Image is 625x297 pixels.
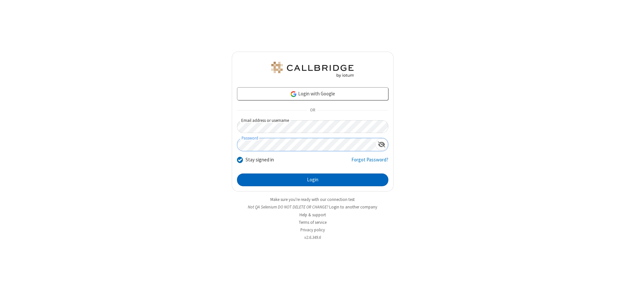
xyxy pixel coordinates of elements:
li: Not QA Selenium DO NOT DELETE OR CHANGE? [232,204,394,210]
img: google-icon.png [290,91,297,98]
a: Privacy policy [300,227,325,233]
span: OR [307,106,318,115]
a: Help & support [299,212,326,218]
a: Make sure you're ready with our connection test [270,197,355,202]
a: Terms of service [299,220,327,225]
img: QA Selenium DO NOT DELETE OR CHANGE [270,62,355,77]
div: Show password [375,138,388,150]
button: Login [237,173,388,187]
a: Login with Google [237,87,388,100]
button: Login to another company [329,204,377,210]
label: Stay signed in [245,156,274,164]
li: v2.6.349.6 [232,234,394,240]
input: Email address or username [237,120,388,133]
a: Forgot Password? [351,156,388,169]
input: Password [237,138,375,151]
